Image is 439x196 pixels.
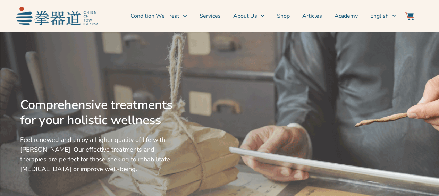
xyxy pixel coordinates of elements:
[200,7,221,25] a: Services
[101,7,396,25] nav: Menu
[405,12,414,20] img: Website Icon-03
[335,7,358,25] a: Academy
[370,12,389,20] span: English
[20,135,176,174] p: Feel renewed and enjoy a higher quality of life with [PERSON_NAME]. Our effective treatments and ...
[370,7,396,25] a: English
[20,97,176,128] h2: Comprehensive treatments for your holistic wellness
[277,7,290,25] a: Shop
[302,7,322,25] a: Articles
[130,7,187,25] a: Condition We Treat
[233,7,264,25] a: About Us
